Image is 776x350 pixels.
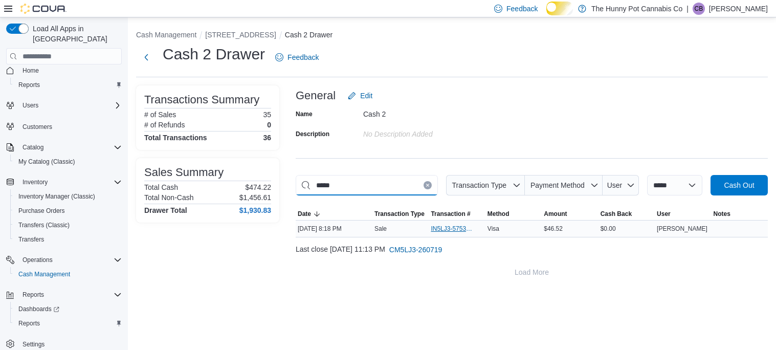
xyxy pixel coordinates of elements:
button: Catalog [18,141,48,154]
div: Cameron Bennett-Stewart [693,3,705,15]
span: CM5LJ3-260719 [389,245,442,255]
button: Amount [542,208,598,220]
a: Purchase Orders [14,205,69,217]
span: Load More [515,267,549,277]
span: Reports [14,317,122,330]
button: Notes [712,208,768,220]
h4: Total Transactions [144,134,207,142]
h3: Sales Summary [144,166,224,179]
button: Inventory Manager (Classic) [10,189,126,204]
label: Description [296,130,329,138]
button: Cash Back [598,208,655,220]
h3: General [296,90,336,102]
span: Reports [18,81,40,89]
button: Operations [2,253,126,267]
h6: Total Cash [144,183,178,191]
button: Cash Management [136,31,196,39]
a: Cash Management [14,268,74,280]
label: Name [296,110,313,118]
div: [DATE] 8:18 PM [296,223,372,235]
button: Next [136,47,157,68]
a: Dashboards [14,303,63,315]
img: Cova [20,4,66,14]
div: No Description added [363,126,500,138]
h4: Drawer Total [144,206,187,214]
span: Cash Back [601,210,632,218]
button: Reports [2,288,126,302]
span: Reports [23,291,44,299]
span: Transaction # [431,210,470,218]
span: Users [23,101,38,110]
button: My Catalog (Classic) [10,155,126,169]
button: Inventory [18,176,52,188]
span: Amount [544,210,567,218]
span: User [657,210,671,218]
span: Home [23,67,39,75]
button: Clear input [424,181,432,189]
button: Load More [296,262,768,282]
span: Transfers (Classic) [18,221,70,229]
div: Cash 2 [363,106,500,118]
a: Transfers (Classic) [14,219,74,231]
span: Reports [14,79,122,91]
span: Reports [18,319,40,327]
span: Inventory Manager (Classic) [18,192,95,201]
span: Catalog [23,143,43,151]
span: Transaction Type [452,181,506,189]
nav: An example of EuiBreadcrumbs [136,30,768,42]
button: Users [18,99,42,112]
button: Customers [2,119,126,134]
span: Customers [18,120,122,133]
button: Purchase Orders [10,204,126,218]
button: Home [2,63,126,78]
span: Catalog [18,141,122,154]
span: Settings [23,340,45,348]
button: Inventory [2,175,126,189]
span: Purchase Orders [18,207,65,215]
button: Reports [18,289,48,301]
span: Inventory Manager (Classic) [14,190,122,203]
span: Customers [23,123,52,131]
span: Transfers [14,233,122,246]
button: Reports [10,316,126,331]
span: Payment Method [530,181,585,189]
span: Transfers [18,235,44,244]
span: CB [695,3,703,15]
button: IN5LJ3-5753074 [431,223,483,235]
span: Feedback [506,4,538,14]
span: Notes [714,210,730,218]
span: $46.52 [544,225,563,233]
button: Cash Management [10,267,126,281]
button: [STREET_ADDRESS] [205,31,276,39]
button: Operations [18,254,57,266]
span: Cash Management [14,268,122,280]
button: Transfers (Classic) [10,218,126,232]
span: User [607,181,623,189]
h1: Cash 2 Drawer [163,44,265,64]
span: Date [298,210,311,218]
button: Transaction Type [372,208,429,220]
a: Feedback [271,47,323,68]
h6: # of Sales [144,111,176,119]
button: Transaction Type [446,175,525,195]
button: User [603,175,639,195]
span: Cash Management [18,270,70,278]
button: User [655,208,711,220]
span: Transaction Type [374,210,425,218]
span: My Catalog (Classic) [18,158,75,166]
a: Reports [14,317,44,330]
span: Cash Out [724,180,754,190]
span: Method [487,210,509,218]
a: My Catalog (Classic) [14,156,79,168]
div: Last close [DATE] 11:13 PM [296,239,768,260]
p: 35 [263,111,271,119]
a: Customers [18,121,56,133]
span: Visa [487,225,499,233]
span: Home [18,64,122,77]
p: | [686,3,689,15]
span: [PERSON_NAME] [657,225,707,233]
p: [PERSON_NAME] [709,3,768,15]
span: Operations [18,254,122,266]
p: $1,456.61 [239,193,271,202]
button: Catalog [2,140,126,155]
